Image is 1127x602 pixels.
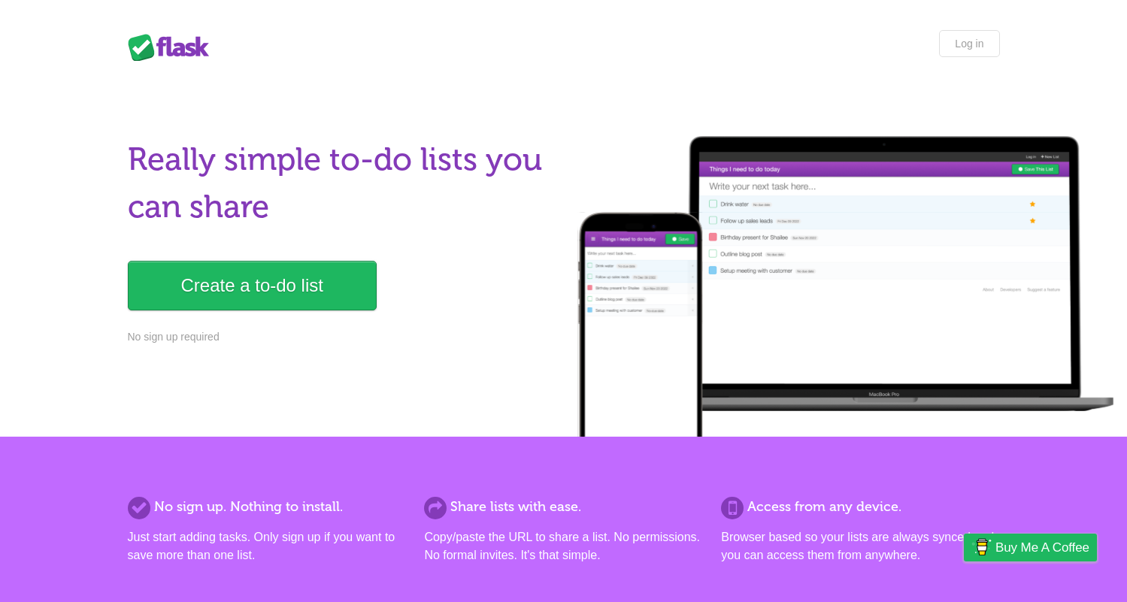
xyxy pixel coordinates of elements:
[128,497,406,517] h2: No sign up. Nothing to install.
[128,261,377,310] a: Create a to-do list
[995,534,1089,561] span: Buy me a coffee
[128,528,406,564] p: Just start adding tasks. Only sign up if you want to save more than one list.
[128,136,555,231] h1: Really simple to-do lists you can share
[721,497,999,517] h2: Access from any device.
[939,30,999,57] a: Log in
[964,534,1097,561] a: Buy me a coffee
[721,528,999,564] p: Browser based so your lists are always synced and you can access them from anywhere.
[424,497,702,517] h2: Share lists with ease.
[128,329,555,345] p: No sign up required
[128,34,218,61] div: Flask Lists
[424,528,702,564] p: Copy/paste the URL to share a list. No permissions. No formal invites. It's that simple.
[971,534,992,560] img: Buy me a coffee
